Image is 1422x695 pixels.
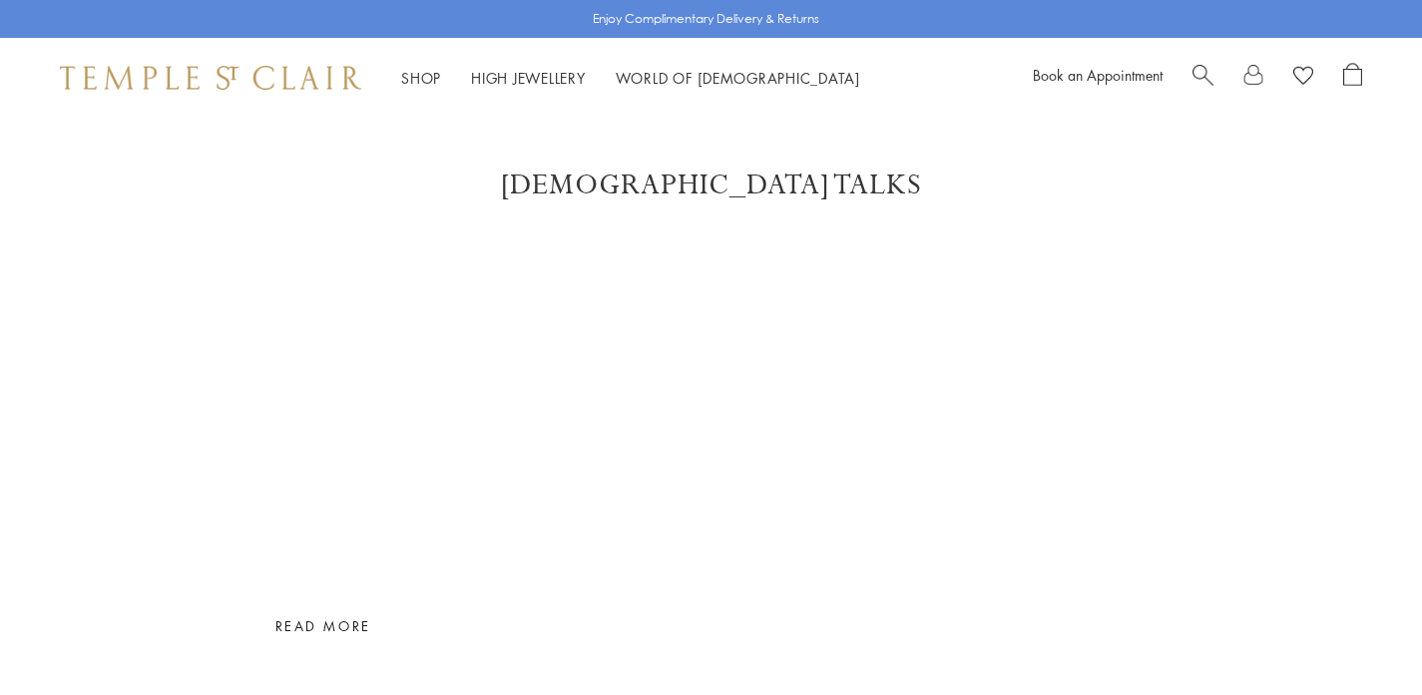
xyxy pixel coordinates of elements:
[1192,63,1213,93] a: Search
[246,543,708,565] a: Some of My Favorite Spots in [GEOGRAPHIC_DATA]
[616,68,860,88] a: World of [DEMOGRAPHIC_DATA]World of [DEMOGRAPHIC_DATA]
[1343,63,1362,93] a: Open Shopping Bag
[1033,65,1163,85] a: Book an Appointment
[471,68,586,88] a: High JewelleryHigh Jewellery
[401,66,860,91] nav: Main navigation
[246,600,400,652] a: Read more
[60,66,361,90] img: Temple St. Clair
[80,168,1342,203] h1: [DEMOGRAPHIC_DATA] Talks
[1293,63,1313,93] a: View Wishlist
[593,9,819,29] p: Enjoy Complimentary Delivery & Returns
[401,68,441,88] a: ShopShop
